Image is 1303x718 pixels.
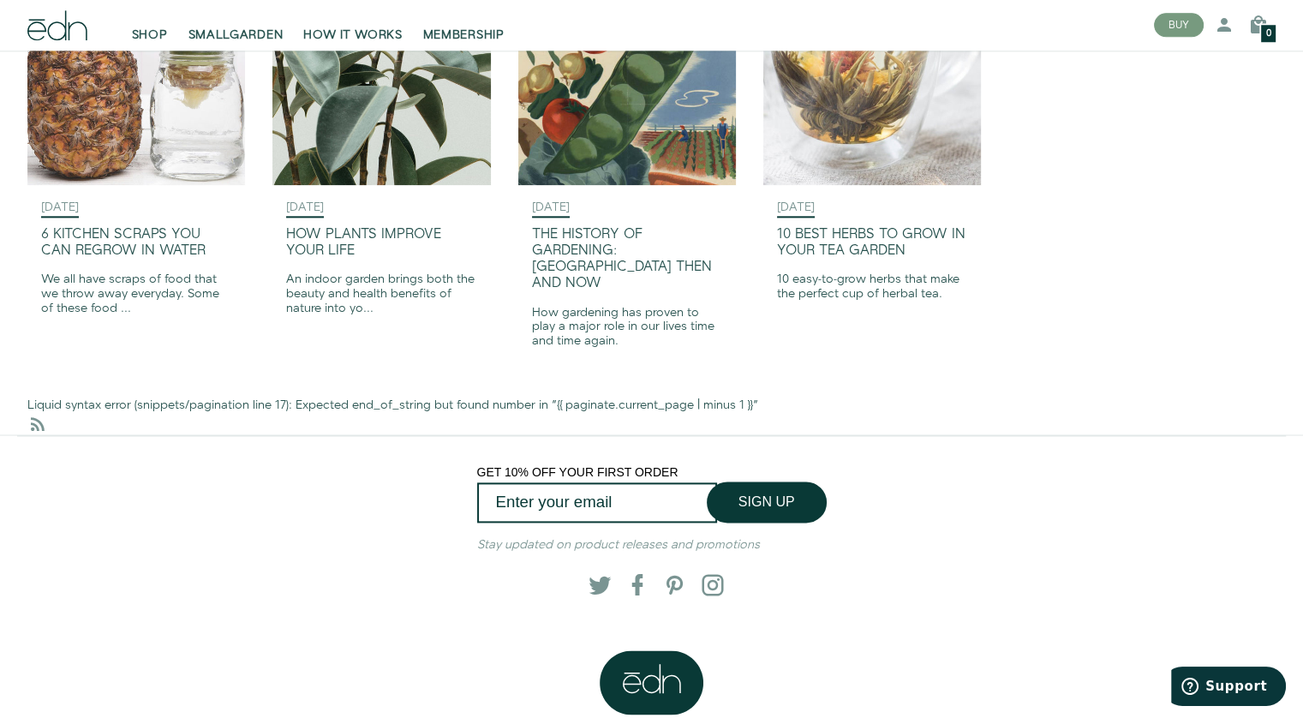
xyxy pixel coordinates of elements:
em: Stay updated on product releases and promotions [477,536,760,553]
input: Enter your email [477,482,717,523]
span: 0 [1266,30,1271,39]
span: SMALLGARDEN [188,27,284,45]
time: [DATE] [532,199,570,218]
div: 10 Best Herbs to Grow in Your Tea Garden [777,226,967,259]
div: The History of Gardening: [GEOGRAPHIC_DATA] Then and Now [532,226,722,292]
a: MEMBERSHIP [413,7,515,45]
span: GET 10% OFF YOUR FIRST ORDER [477,465,678,479]
a: HOW IT WORKS [293,7,412,45]
button: SIGN UP [707,482,827,523]
iframe: Opens a widget where you can find more information [1171,667,1286,709]
span: HOW IT WORKS [303,27,402,45]
div: How gardening has proven to play a major role in our lives time and time again. [532,306,722,349]
div: An indoor garden brings both the beauty and health benefits of nature into yo... [286,272,476,315]
div: We all have scraps of food that we throw away everyday. Some of these food ... [41,272,231,315]
span: SHOP [132,27,168,45]
div: 6 Kitchen Scraps You Can Regrow in Water [41,226,231,259]
time: [DATE] [286,199,324,218]
div: How Plants Improve Your Life [286,226,476,259]
button: BUY [1154,14,1204,38]
time: [DATE] [41,199,79,218]
time: [DATE] [777,199,815,218]
div: 10 easy-to-grow herbs that make the perfect cup of herbal tea. [777,272,967,302]
a: SMALLGARDEN [178,7,294,45]
span: MEMBERSHIP [423,27,505,45]
a: SHOP [122,7,178,45]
